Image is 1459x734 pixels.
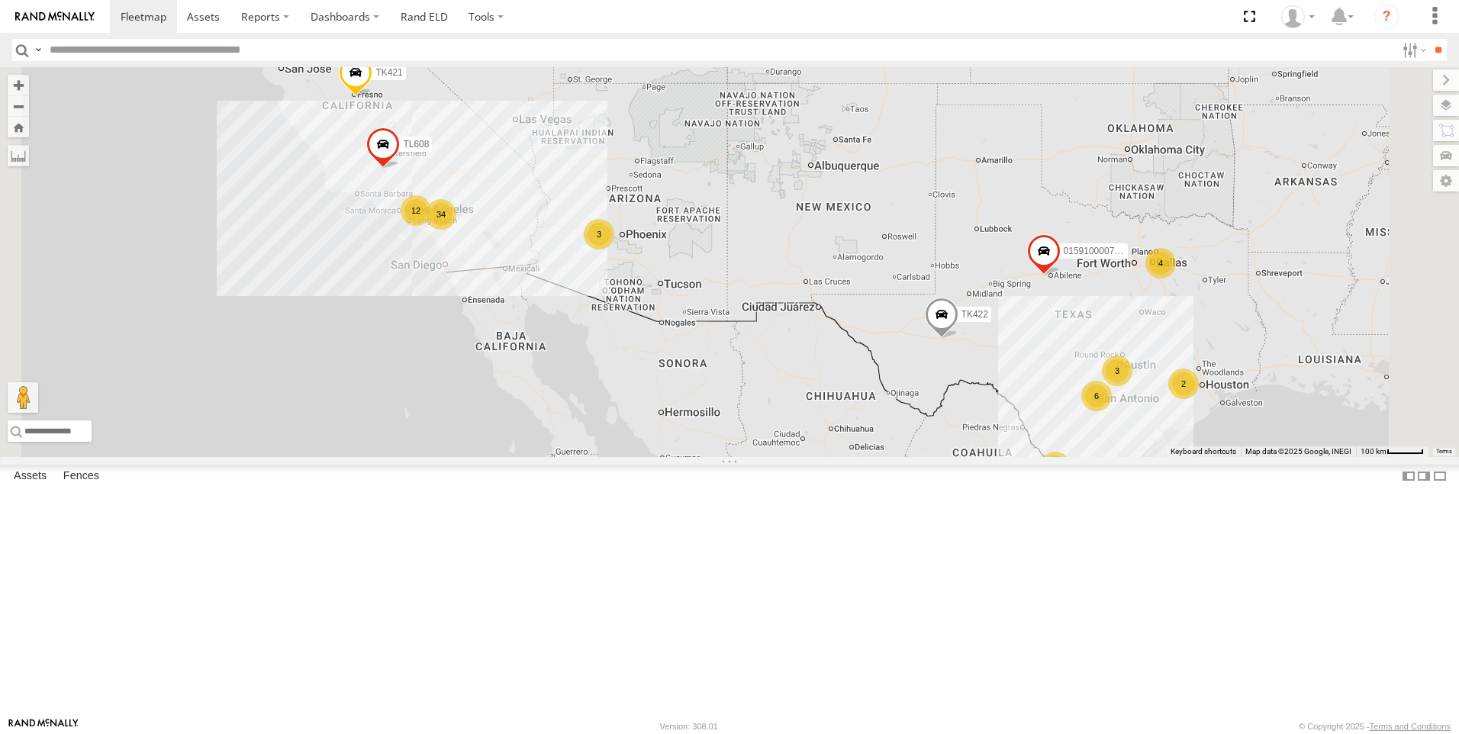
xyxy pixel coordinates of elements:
[1245,447,1351,456] span: Map data ©2025 Google, INEGI
[1299,722,1451,731] div: © Copyright 2025 -
[32,39,44,61] label: Search Query
[1356,446,1428,457] button: Map Scale: 100 km per 45 pixels
[1081,381,1112,411] div: 6
[1361,447,1387,456] span: 100 km
[1370,722,1451,731] a: Terms and Conditions
[401,195,431,226] div: 12
[375,66,402,77] span: TK421
[1396,39,1429,61] label: Search Filter Options
[8,719,79,734] a: Visit our Website
[8,382,38,413] button: Drag Pegman onto the map to open Street View
[15,11,95,22] img: rand-logo.svg
[8,117,29,137] button: Zoom Home
[1168,369,1199,399] div: 2
[426,199,456,230] div: 34
[1276,5,1320,28] div: Norma Casillas
[1432,465,1448,487] label: Hide Summary Table
[56,465,107,487] label: Fences
[6,465,54,487] label: Assets
[1416,465,1432,487] label: Dock Summary Table to the Right
[584,219,614,249] div: 3
[8,145,29,166] label: Measure
[660,722,718,731] div: Version: 308.01
[1102,356,1132,386] div: 3
[1436,449,1452,455] a: Terms (opens in new tab)
[1145,248,1176,278] div: 4
[1401,465,1416,487] label: Dock Summary Table to the Left
[1374,5,1399,29] i: ?
[403,139,429,150] span: TL608
[1171,446,1236,457] button: Keyboard shortcuts
[961,309,988,320] span: TK422
[8,75,29,95] button: Zoom in
[1433,170,1459,192] label: Map Settings
[1040,452,1071,482] div: 11
[8,95,29,117] button: Zoom out
[1064,245,1140,256] span: 015910000779481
